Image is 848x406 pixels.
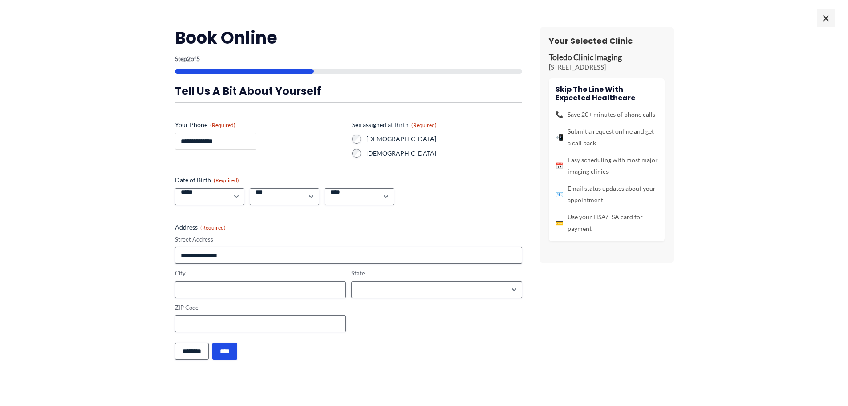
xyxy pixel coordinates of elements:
span: 📧 [556,189,563,200]
span: 2 [187,55,191,62]
span: (Required) [411,122,437,128]
legend: Date of Birth [175,176,239,185]
span: (Required) [214,177,239,184]
label: State [351,269,522,278]
span: 💳 [556,217,563,229]
label: Your Phone [175,120,345,129]
legend: Sex assigned at Birth [352,120,437,129]
li: Easy scheduling with most major imaging clinics [556,154,658,177]
h3: Tell us a bit about yourself [175,84,522,98]
h2: Book Online [175,27,522,49]
p: Step of [175,56,522,62]
span: (Required) [210,122,235,128]
h3: Your Selected Clinic [549,36,665,46]
legend: Address [175,223,226,232]
p: Toledo Clinic Imaging [549,53,665,63]
span: × [817,9,835,27]
label: ZIP Code [175,303,346,312]
li: Save 20+ minutes of phone calls [556,109,658,120]
label: Street Address [175,235,522,244]
li: Email status updates about your appointment [556,183,658,206]
li: Submit a request online and get a call back [556,126,658,149]
span: 📅 [556,160,563,172]
h4: Skip the line with Expected Healthcare [556,85,658,102]
label: [DEMOGRAPHIC_DATA] [366,149,522,158]
span: (Required) [200,224,226,231]
p: [STREET_ADDRESS] [549,63,665,72]
label: City [175,269,346,278]
span: 📞 [556,109,563,120]
li: Use your HSA/FSA card for payment [556,211,658,234]
span: 📲 [556,131,563,143]
span: 5 [196,55,200,62]
label: [DEMOGRAPHIC_DATA] [366,135,522,144]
